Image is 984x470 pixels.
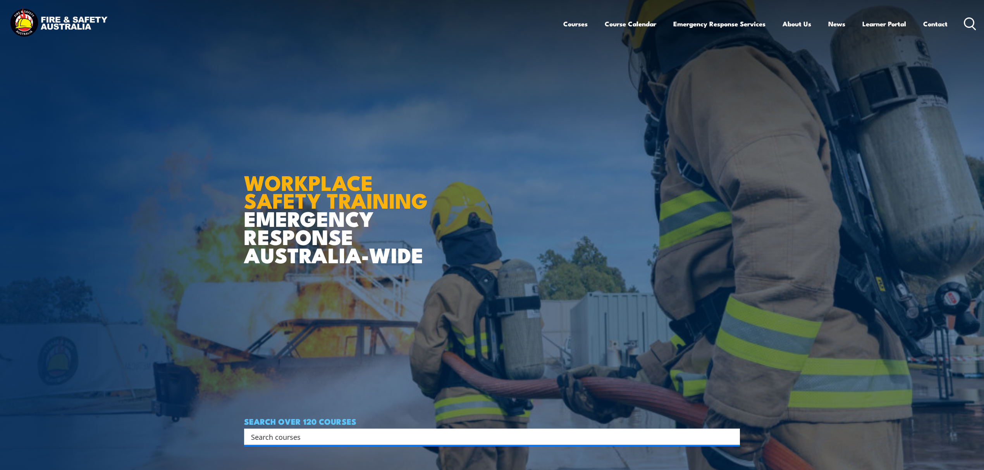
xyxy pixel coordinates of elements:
h1: EMERGENCY RESPONSE AUSTRALIA-WIDE [244,154,434,264]
a: Course Calendar [605,14,656,34]
form: Search form [253,431,724,442]
button: Search magnifier button [726,431,737,442]
a: Learner Portal [862,14,906,34]
a: Contact [923,14,948,34]
a: News [828,14,845,34]
h4: SEARCH OVER 120 COURSES [244,417,740,425]
strong: WORKPLACE SAFETY TRAINING [244,166,428,216]
a: About Us [783,14,811,34]
a: Emergency Response Services [673,14,766,34]
input: Search input [251,431,723,443]
a: Courses [563,14,588,34]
